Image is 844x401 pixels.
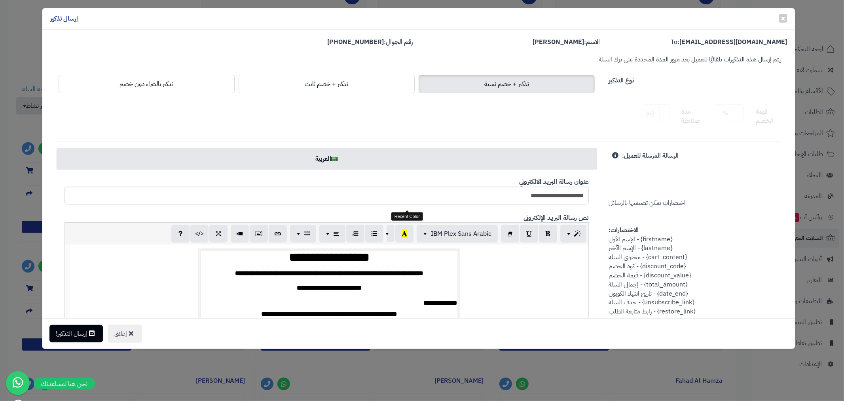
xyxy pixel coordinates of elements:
[331,157,338,161] img: ar.png
[327,38,413,47] label: رقم الجوال:
[523,213,589,223] b: نص رسالة البريد الإلكتروني
[609,225,639,235] strong: الاختصارات:
[609,151,695,316] span: اختصارات يمكن تضيمنها بالرسائل {firstname} - الإسم الأول {lastname} - الإسم الأخير {cart_content}...
[681,104,707,135] label: مدة صلاحية الخصم
[723,109,728,118] span: %
[305,79,348,89] span: تذكير + خصم ثابت
[108,325,142,343] button: إغلاق
[622,148,679,160] label: الرسالة المرسلة للعميل:
[391,212,423,221] div: Recent Color
[756,104,781,126] label: قيمة الخصم
[781,12,785,24] span: ×
[609,73,634,85] label: نوع التذكير
[431,229,491,239] span: IBM Plex Sans Arabic
[57,148,597,170] a: العربية
[640,104,659,122] span: أيام
[671,38,787,47] label: To:
[533,38,600,47] label: الاسم:
[597,55,781,64] small: يتم إرسال هذه التذكيرات تلقائيًا للعميل بعد مرور المدة المحددة على ترك السلة.
[533,37,584,47] strong: [PERSON_NAME]
[484,79,529,89] span: تذكير + خصم نسبة
[327,37,384,47] strong: [PHONE_NUMBER]
[50,14,78,23] h4: إرسال تذكير
[519,177,589,187] b: عنوان رسالة البريد الالكتروني
[679,37,787,47] strong: [EMAIL_ADDRESS][DOMAIN_NAME]
[49,325,103,342] button: إرسال التذكير!
[119,79,173,89] span: تذكير بالشراء دون خصم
